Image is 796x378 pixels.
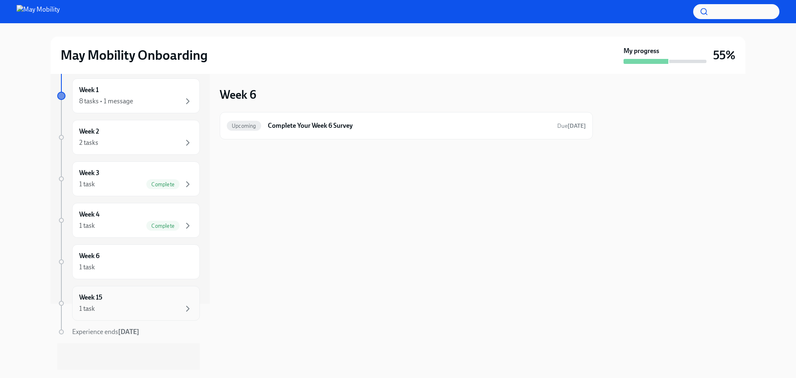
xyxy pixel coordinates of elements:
[79,127,99,136] h6: Week 2
[57,203,200,238] a: Week 41 taskComplete
[268,121,551,130] h6: Complete Your Week 6 Survey
[79,180,95,189] div: 1 task
[227,123,261,129] span: Upcoming
[79,221,95,230] div: 1 task
[146,223,180,229] span: Complete
[624,46,659,56] strong: My progress
[61,47,208,63] h2: May Mobility Onboarding
[557,122,586,130] span: October 1st, 2025 09:00
[72,328,139,336] span: Experience ends
[57,78,200,113] a: Week 18 tasks • 1 message
[79,293,102,302] h6: Week 15
[227,119,586,132] a: UpcomingComplete Your Week 6 SurveyDue[DATE]
[57,286,200,321] a: Week 151 task
[79,85,99,95] h6: Week 1
[17,5,60,18] img: May Mobility
[79,168,99,178] h6: Week 3
[79,251,99,261] h6: Week 6
[118,328,139,336] strong: [DATE]
[57,244,200,279] a: Week 61 task
[79,263,95,272] div: 1 task
[57,120,200,155] a: Week 22 tasks
[79,138,98,147] div: 2 tasks
[57,161,200,196] a: Week 31 taskComplete
[146,181,180,188] span: Complete
[557,122,586,129] span: Due
[79,210,99,219] h6: Week 4
[79,97,133,106] div: 8 tasks • 1 message
[220,87,256,102] h3: Week 6
[79,304,95,313] div: 1 task
[713,48,735,63] h3: 55%
[568,122,586,129] strong: [DATE]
